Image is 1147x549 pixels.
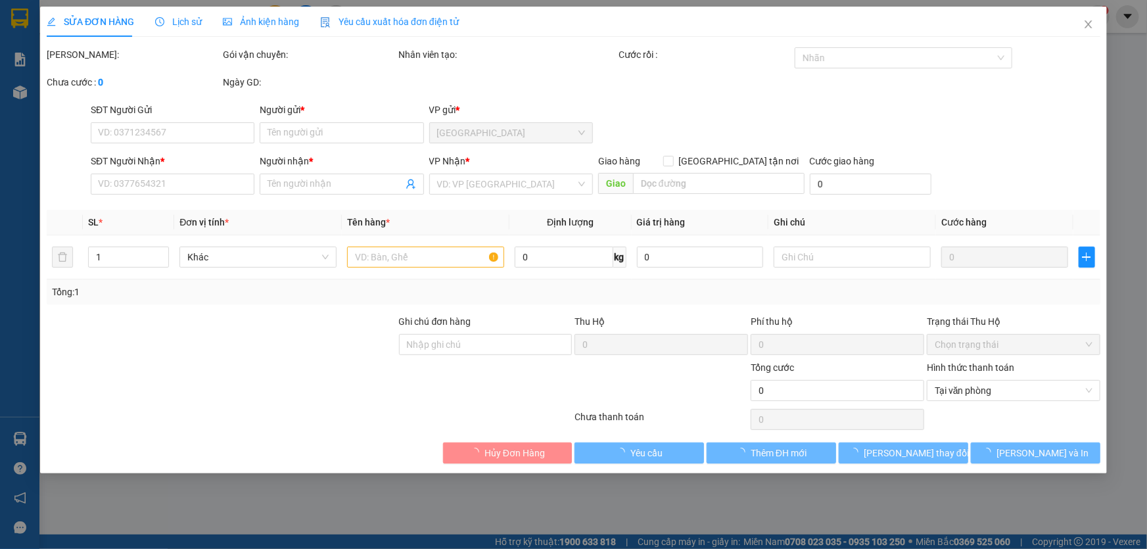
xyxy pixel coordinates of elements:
[260,154,423,168] div: Người nhận
[839,442,968,464] button: [PERSON_NAME] thay đổi
[1083,19,1094,30] span: close
[91,154,254,168] div: SĐT Người Nhận
[574,316,605,327] span: Thu Hộ
[47,17,56,26] span: edit
[751,446,807,460] span: Thêm ĐH mới
[399,334,573,355] input: Ghi chú đơn hàng
[751,362,794,373] span: Tổng cước
[179,217,229,227] span: Đơn vị tính
[927,314,1100,329] div: Trạng thái Thu Hộ
[88,217,99,227] span: SL
[935,335,1092,354] span: Chọn trạng thái
[437,123,585,143] span: Sài Gòn
[470,448,484,457] span: loading
[47,16,134,27] span: SỬA ĐƠN HÀNG
[864,446,969,460] span: [PERSON_NAME] thay đổi
[736,448,751,457] span: loading
[399,47,617,62] div: Nhân viên tạo:
[810,174,931,195] input: Cước giao hàng
[223,47,396,62] div: Gói vận chuyển:
[1079,252,1094,262] span: plus
[637,217,686,227] span: Giá trị hàng
[598,173,633,194] span: Giao
[347,247,504,268] input: VD: Bàn, Ghế
[52,285,443,299] div: Tổng: 1
[707,442,836,464] button: Thêm ĐH mới
[429,156,466,166] span: VP Nhận
[616,448,630,457] span: loading
[155,17,164,26] span: clock-circle
[98,77,103,87] b: 0
[619,47,792,62] div: Cước rồi :
[574,410,750,433] div: Chưa thanh toán
[810,156,875,166] label: Cước giao hàng
[155,16,202,27] span: Lịch sử
[674,154,805,168] span: [GEOGRAPHIC_DATA] tận nơi
[223,75,396,89] div: Ngày GD:
[751,314,924,334] div: Phí thu hộ
[223,16,299,27] span: Ảnh kiện hàng
[347,217,390,227] span: Tên hàng
[52,247,73,268] button: delete
[47,75,220,89] div: Chưa cước :
[997,446,1089,460] span: [PERSON_NAME] và In
[187,247,329,267] span: Khác
[399,316,471,327] label: Ghi chú đơn hàng
[941,217,987,227] span: Cước hàng
[260,103,423,117] div: Người gửi
[983,448,997,457] span: loading
[484,446,545,460] span: Hủy Đơn Hàng
[547,217,594,227] span: Định lượng
[406,179,416,189] span: user-add
[1079,247,1095,268] button: plus
[575,442,705,464] button: Yêu cầu
[443,442,573,464] button: Hủy Đơn Hàng
[774,247,931,268] input: Ghi Chú
[768,210,936,235] th: Ghi chú
[429,103,593,117] div: VP gửi
[598,156,640,166] span: Giao hàng
[971,442,1100,464] button: [PERSON_NAME] và In
[320,17,331,28] img: icon
[630,446,663,460] span: Yêu cầu
[935,381,1092,400] span: Tại văn phòng
[91,103,254,117] div: SĐT Người Gửi
[927,362,1014,373] label: Hình thức thanh toán
[223,17,232,26] span: picture
[849,448,864,457] span: loading
[613,247,626,268] span: kg
[320,16,459,27] span: Yêu cầu xuất hóa đơn điện tử
[633,173,805,194] input: Dọc đường
[941,247,1068,268] input: 0
[47,47,220,62] div: [PERSON_NAME]:
[1070,7,1107,43] button: Close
